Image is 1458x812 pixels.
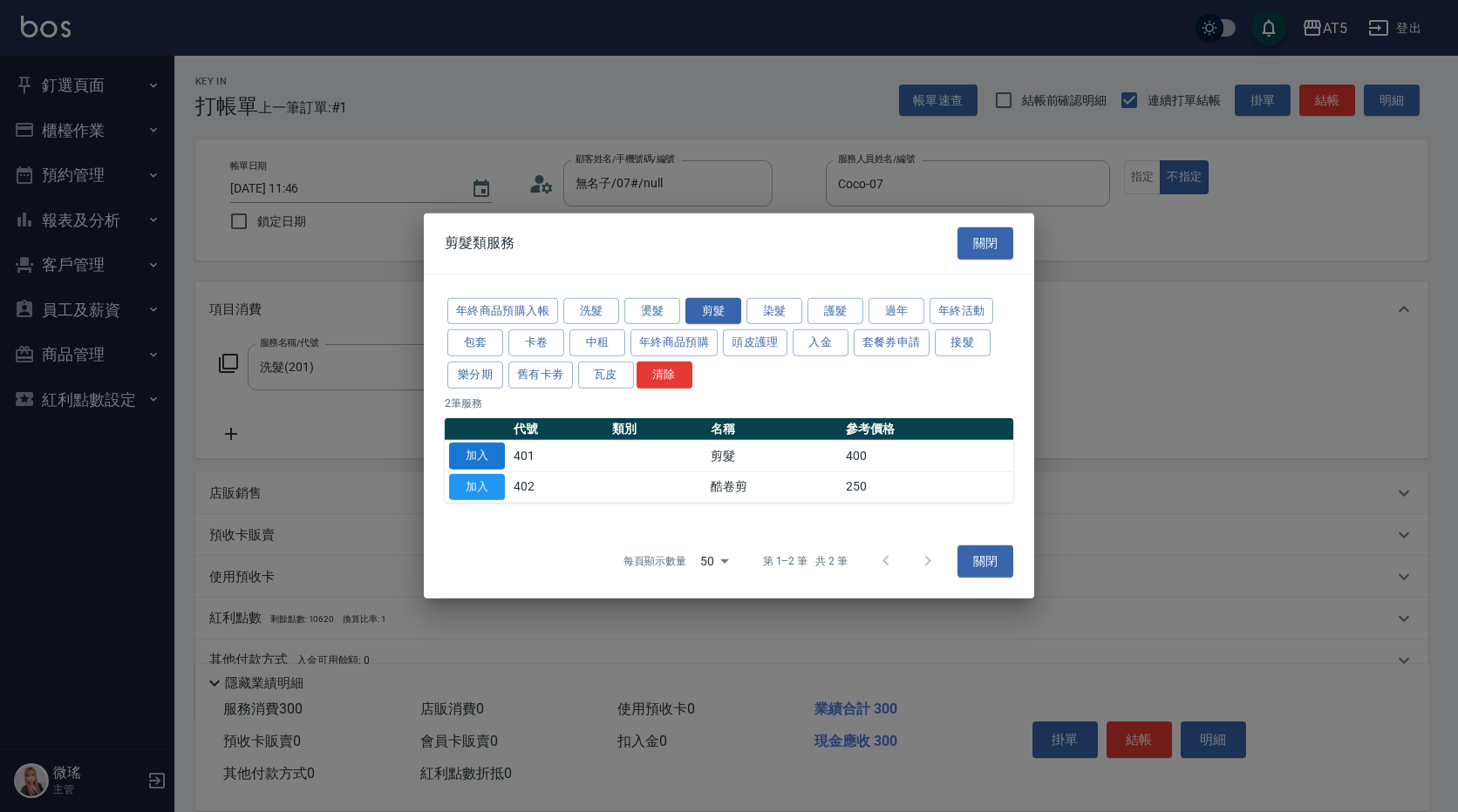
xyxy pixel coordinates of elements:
button: 包套 [447,329,503,356]
button: 關閉 [957,227,1013,260]
div: 50 [693,538,735,585]
button: 接髮 [935,329,991,356]
th: 類別 [608,418,706,441]
button: 樂分期 [447,362,503,389]
td: 400 [841,440,1013,471]
button: 年終商品預購入帳 [447,297,558,324]
button: 洗髮 [563,297,619,324]
button: 關閉 [957,545,1013,578]
th: 參考價格 [841,418,1013,441]
button: 舊有卡劵 [508,362,573,389]
span: 剪髮類服務 [445,234,514,252]
td: 401 [509,440,608,471]
button: 加入 [449,473,505,500]
button: 瓦皮 [578,362,634,389]
th: 代號 [509,418,608,441]
button: 年終活動 [930,297,994,324]
p: 第 1–2 筆 共 2 筆 [763,553,848,569]
button: 燙髮 [624,297,680,324]
td: 250 [841,471,1013,503]
td: 402 [509,471,608,503]
td: 酷卷剪 [706,471,841,503]
button: 中租 [569,329,625,356]
button: 卡卷 [508,329,564,356]
button: 加入 [449,443,505,470]
p: 每頁顯示數量 [623,553,686,569]
button: 過年 [869,297,924,324]
button: 染髮 [746,297,802,324]
button: 年終商品預購 [630,329,718,356]
button: 護髮 [807,297,863,324]
button: 入金 [793,329,848,356]
th: 名稱 [706,418,841,441]
p: 2 筆服務 [445,396,1013,411]
button: 頭皮護理 [723,329,787,356]
button: 套餐券申請 [854,329,930,356]
button: 剪髮 [685,297,741,324]
td: 剪髮 [706,440,841,471]
button: 清除 [637,362,692,389]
